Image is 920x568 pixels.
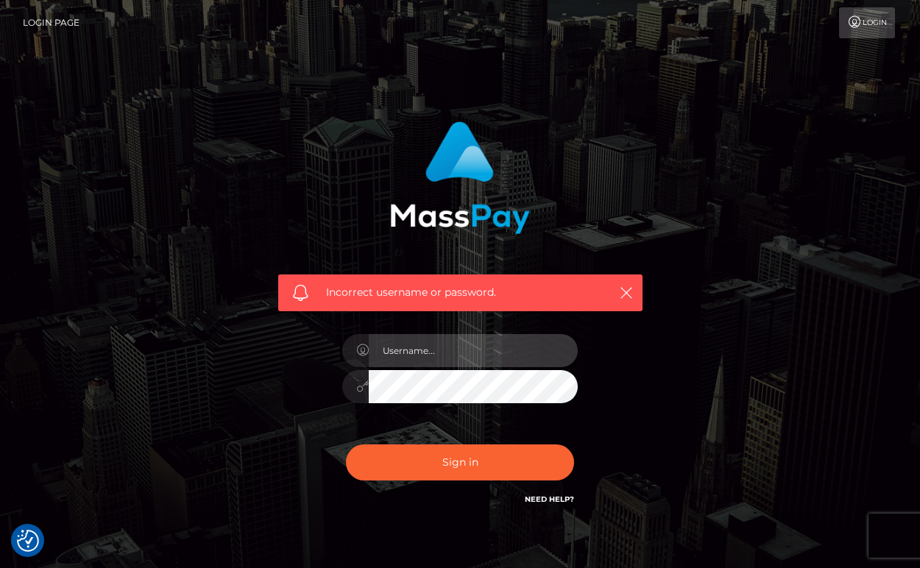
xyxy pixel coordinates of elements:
button: Consent Preferences [17,530,39,552]
span: Incorrect username or password. [326,285,595,300]
a: Login [839,7,895,38]
input: Username... [369,334,578,367]
a: Need Help? [525,494,574,504]
img: MassPay Login [390,121,530,234]
a: Login Page [23,7,79,38]
button: Sign in [346,444,574,480]
img: Revisit consent button [17,530,39,552]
